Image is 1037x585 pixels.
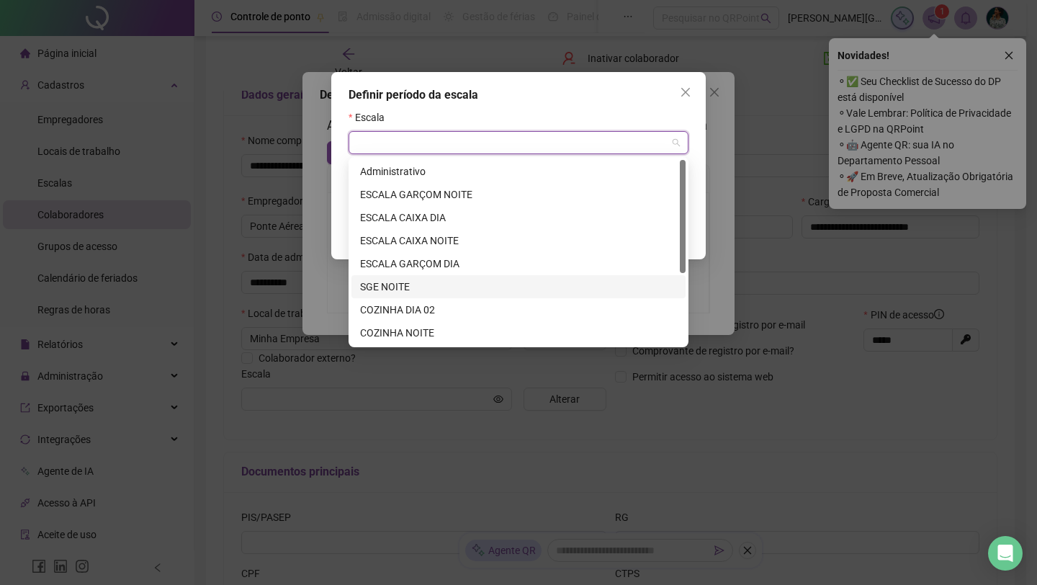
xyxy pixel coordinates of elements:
[360,187,677,202] div: ESCALA GARÇOM NOITE
[360,210,677,225] div: ESCALA CAIXA DIA
[360,233,677,249] div: ESCALA CAIXA NOITE
[349,86,688,104] div: Definir período da escala
[349,110,394,125] label: Escala
[351,160,686,183] div: Administrativo
[351,229,686,252] div: ESCALA CAIXA NOITE
[351,206,686,229] div: ESCALA CAIXA DIA
[351,183,686,206] div: ESCALA GARÇOM NOITE
[351,298,686,321] div: COZINHA DIA 02
[674,81,697,104] button: Close
[351,275,686,298] div: SGE NOITE
[988,536,1023,571] div: Open Intercom Messenger
[360,256,677,272] div: ESCALA GARÇOM DIA
[360,302,677,318] div: COZINHA DIA 02
[360,164,677,179] div: Administrativo
[360,279,677,295] div: SGE NOITE
[680,86,691,98] span: close
[351,252,686,275] div: ESCALA GARÇOM DIA
[351,321,686,344] div: COZINHA NOITE
[360,325,677,341] div: COZINHA NOITE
